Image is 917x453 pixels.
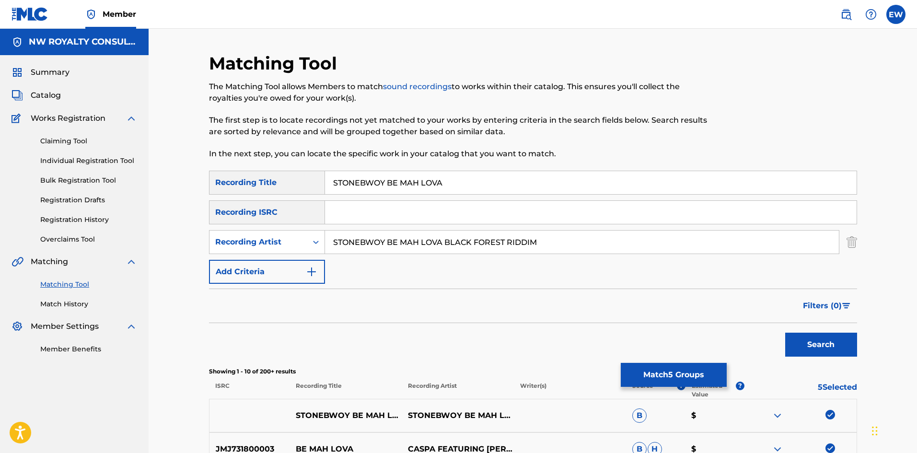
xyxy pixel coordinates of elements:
[12,90,61,101] a: CatalogCatalog
[621,363,727,387] button: Match5 Groups
[126,113,137,124] img: expand
[40,156,137,166] a: Individual Registration Tool
[736,382,744,390] span: ?
[685,410,744,421] p: $
[31,90,61,101] span: Catalog
[126,256,137,267] img: expand
[12,113,24,124] img: Works Registration
[31,256,68,267] span: Matching
[12,67,70,78] a: SummarySummary
[289,382,401,399] p: Recording Title
[886,5,905,24] div: User Menu
[803,300,842,312] span: Filters ( 0 )
[215,236,302,248] div: Recording Artist
[126,321,137,332] img: expand
[209,148,708,160] p: In the next step, you can locate the specific work in your catalog that you want to match.
[692,382,736,399] p: Estimated Value
[402,382,514,399] p: Recording Artist
[402,410,514,421] p: STONEBWOY BE MAH LOVA BLACK FOREST RIDDIM
[209,53,342,74] h2: Matching Tool
[31,321,99,332] span: Member Settings
[40,279,137,290] a: Matching Tool
[40,344,137,354] a: Member Benefits
[383,82,452,91] a: sound recordings
[514,382,626,399] p: Writer(s)
[869,407,917,453] iframe: Chat Widget
[31,67,70,78] span: Summary
[31,113,105,124] span: Works Registration
[29,36,137,47] h5: NW ROYALTY CONSULTING, LLC.
[825,410,835,419] img: deselect
[744,382,857,399] p: 5 Selected
[12,36,23,48] img: Accounts
[840,9,852,20] img: search
[632,408,647,423] span: B
[797,294,857,318] button: Filters (0)
[40,215,137,225] a: Registration History
[40,299,137,309] a: Match History
[842,303,850,309] img: filter
[847,230,857,254] img: Delete Criterion
[865,9,877,20] img: help
[632,382,653,399] p: Source
[209,171,857,361] form: Search Form
[209,367,857,376] p: Showing 1 - 10 of 200+ results
[772,410,783,421] img: expand
[306,266,317,278] img: 9d2ae6d4665cec9f34b9.svg
[12,7,48,21] img: MLC Logo
[785,333,857,357] button: Search
[890,301,917,378] iframe: Resource Center
[40,234,137,244] a: Overclaims Tool
[209,115,708,138] p: The first step is to locate recordings not yet matched to your works by entering criteria in the ...
[40,175,137,186] a: Bulk Registration Tool
[40,195,137,205] a: Registration Drafts
[209,260,325,284] button: Add Criteria
[290,410,402,421] p: STONEBWOY BE MAH LOVA
[836,5,856,24] a: Public Search
[12,321,23,332] img: Member Settings
[12,67,23,78] img: Summary
[209,81,708,104] p: The Matching Tool allows Members to match to works within their catalog. This ensures you'll coll...
[85,9,97,20] img: Top Rightsholder
[12,90,23,101] img: Catalog
[12,256,23,267] img: Matching
[872,417,878,445] div: Drag
[677,382,685,390] span: ?
[209,382,290,399] p: ISRC
[825,443,835,453] img: deselect
[861,5,881,24] div: Help
[103,9,136,20] span: Member
[40,136,137,146] a: Claiming Tool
